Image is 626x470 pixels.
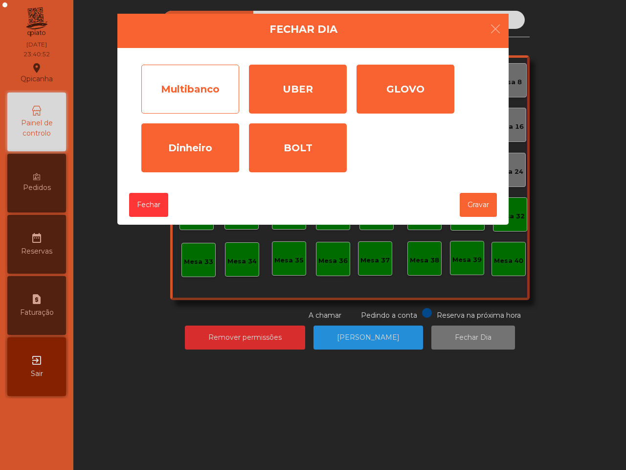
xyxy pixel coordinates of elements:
[357,65,454,114] div: GLOVO
[141,123,239,172] div: Dinheiro
[249,65,347,114] div: UBER
[460,193,497,217] button: Gravar
[269,22,337,37] h4: Fechar Dia
[249,123,347,172] div: BOLT
[129,193,168,217] button: Fechar
[141,65,239,114] div: Multibanco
